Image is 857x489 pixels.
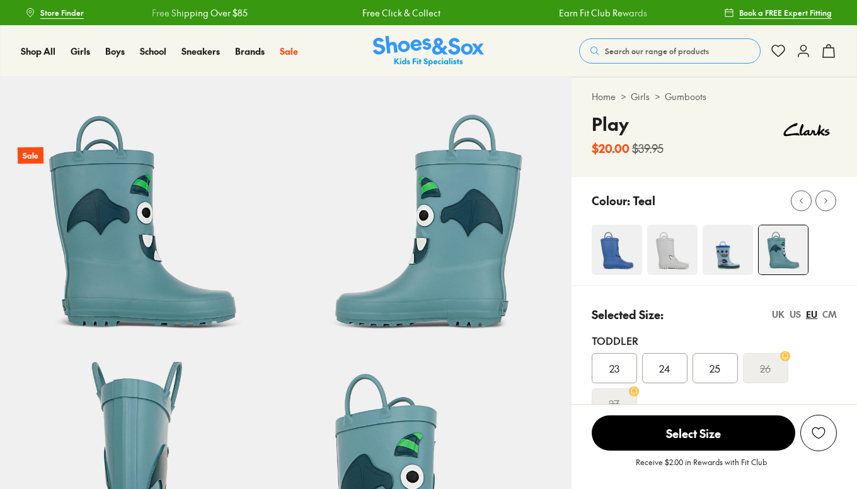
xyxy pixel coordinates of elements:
a: Boys [105,45,125,58]
s: 26 [760,361,771,376]
span: Brands [235,45,265,57]
span: School [140,45,166,57]
p: Receive $2.00 in Rewards with Fit Club [636,456,767,479]
a: Free Shipping Over $85 [147,6,243,20]
span: 25 [710,361,720,376]
div: US [790,308,801,321]
a: Gumboots [665,90,706,103]
a: Sale [280,45,298,58]
span: Girls [71,45,90,57]
p: Teal [633,192,655,209]
img: Vendor logo [776,111,837,149]
a: Home [592,90,616,103]
div: EU [806,308,817,321]
span: Boys [105,45,125,57]
img: 4-481766_1 [592,225,642,275]
a: Free Click & Collect [358,6,436,20]
a: Brands [235,45,265,58]
span: Shop All [21,45,55,57]
a: Girls [71,45,90,58]
a: Girls [631,90,650,103]
a: Sneakers [181,45,220,58]
p: Colour: [592,192,630,209]
p: Sale [18,147,43,164]
a: Book a FREE Expert Fitting [724,1,832,24]
a: Shoes & Sox [373,36,484,67]
img: 6-481786_1 [285,77,571,362]
div: > > [592,90,837,103]
span: Select Size [592,415,795,451]
span: Sneakers [181,45,220,57]
p: Selected Size: [592,306,664,323]
img: 4-469020_1 [703,225,753,275]
span: Book a FREE Expert Fitting [739,7,832,18]
a: Store Finder [25,1,84,24]
img: 4-481772_1 [647,225,698,275]
button: Add to Wishlist [800,415,837,451]
a: School [140,45,166,58]
b: $20.00 [592,140,630,157]
button: Select Size [592,415,795,451]
img: 4-481784_1 [759,225,808,274]
span: Store Finder [40,7,84,18]
s: $39.95 [632,140,664,157]
h4: Play [592,111,664,137]
span: 24 [659,361,670,376]
span: Sale [280,45,298,57]
img: SNS_Logo_Responsive.svg [373,36,484,67]
span: 23 [609,361,619,376]
button: Search our range of products [579,38,761,64]
div: CM [822,308,837,321]
a: Earn Fit Club Rewards [555,6,643,20]
span: Search our range of products [605,45,709,57]
div: Toddler [592,333,837,348]
div: UK [772,308,785,321]
s: 27 [609,396,619,411]
a: Shop All [21,45,55,58]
